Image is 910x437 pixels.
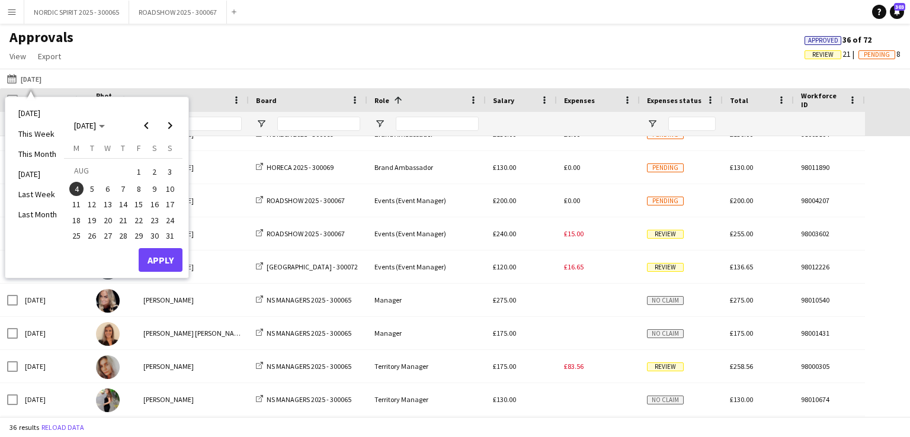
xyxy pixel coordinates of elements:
span: 19 [85,213,100,227]
img: eve edghill [96,289,120,313]
span: 17 [163,198,177,212]
span: £255.00 [730,229,753,238]
button: Open Filter Menu [374,118,385,129]
span: 30 [148,229,162,243]
div: 98003602 [794,217,865,250]
button: Open Filter Menu [647,118,658,129]
div: Territory Manager [367,383,486,416]
span: 26 [85,229,100,243]
span: 8 [132,182,146,196]
button: 19-08-2025 [84,213,100,228]
span: 22 [132,213,146,227]
span: Expenses [564,96,595,105]
span: T [90,143,94,153]
span: Approved [808,37,838,44]
a: [GEOGRAPHIC_DATA] - 300072 [256,262,358,271]
span: 8 [858,49,901,59]
div: [PERSON_NAME] [136,383,249,416]
button: 25-08-2025 [69,228,84,243]
span: £130.00 [493,395,516,404]
span: 12 [85,198,100,212]
button: 30-08-2025 [146,228,162,243]
a: NS MANAGERS 2025 - 300065 [256,362,351,371]
span: 18 [69,213,84,227]
span: [DATE] [74,120,96,131]
span: View [9,51,26,62]
span: 16 [148,198,162,212]
a: HORECA 2025 - 300069 [256,163,334,172]
a: Export [33,49,66,64]
span: F [137,143,141,153]
span: Pending [647,197,684,205]
span: 28 [116,229,130,243]
div: Manager [367,284,486,316]
a: 303 [890,5,904,19]
button: 17-08-2025 [162,197,178,212]
span: Review [647,362,684,371]
button: Next month [158,114,182,137]
div: [PERSON_NAME] [136,350,249,383]
button: 23-08-2025 [146,213,162,228]
span: Total [730,96,748,105]
div: [PERSON_NAME] [136,284,249,316]
img: beverley ward [96,355,120,379]
div: [DATE] [18,284,89,316]
span: S [152,143,157,153]
input: Name Filter Input [165,117,242,131]
span: Expenses status [647,96,701,105]
div: 98004207 [794,184,865,217]
button: 14-08-2025 [116,197,131,212]
div: 98010540 [794,284,865,316]
div: [PERSON_NAME] [136,250,249,283]
span: 25 [69,229,84,243]
span: Pending [647,163,684,172]
div: Events (Event Manager) [367,250,486,283]
button: ROADSHOW 2025 - 300067 [129,1,227,24]
span: No claim [647,396,684,404]
span: £175.00 [493,362,516,371]
span: 1 [132,163,146,180]
button: 02-08-2025 [146,163,162,181]
span: Review [647,230,684,239]
span: £0.00 [564,163,580,172]
span: £136.65 [730,262,753,271]
div: 98010674 [794,383,865,416]
span: 27 [101,229,115,243]
button: 09-08-2025 [146,181,162,197]
span: 23 [148,213,162,227]
button: 20-08-2025 [100,213,116,228]
span: 5 [85,182,100,196]
a: ROADSHOW 2025 - 300067 [256,229,345,238]
div: [PERSON_NAME] [PERSON_NAME] [136,317,249,349]
div: [DATE] [18,317,89,349]
span: 9 [148,182,162,196]
span: £130.00 [730,395,753,404]
span: S [168,143,172,153]
span: NS MANAGERS 2025 - 300065 [267,295,351,304]
button: 13-08-2025 [100,197,116,212]
span: Name [143,96,162,105]
li: [DATE] [11,164,64,184]
span: Salary [493,96,514,105]
button: 27-08-2025 [100,228,116,243]
button: 29-08-2025 [131,228,146,243]
a: NS MANAGERS 2025 - 300065 [256,295,351,304]
button: 24-08-2025 [162,213,178,228]
span: 36 of 72 [805,34,871,45]
span: £200.00 [730,196,753,205]
span: Photo [96,91,115,109]
div: Events (Event Manager) [367,184,486,217]
input: Role Filter Input [396,117,479,131]
span: £200.00 [493,196,516,205]
span: £175.00 [493,329,516,338]
span: £130.00 [730,163,753,172]
span: £258.56 [730,362,753,371]
span: No claim [647,329,684,338]
button: Previous month [134,114,158,137]
span: 14 [116,198,130,212]
input: Board Filter Input [277,117,360,131]
span: 6 [101,182,115,196]
span: £83.56 [564,362,584,371]
a: View [5,49,31,64]
span: NS MANAGERS 2025 - 300065 [267,362,351,371]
